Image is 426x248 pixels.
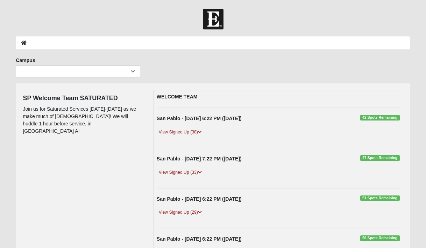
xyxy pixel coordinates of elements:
[360,235,400,241] span: 56 Spots Remaining
[360,195,400,201] span: 51 Spots Remaining
[23,95,142,102] h4: SP Welcome Team SATURATED
[203,9,223,29] img: Church of Eleven22 Logo
[157,209,204,216] a: View Signed Up (29)
[157,129,204,136] a: View Signed Up (38)
[360,155,400,161] span: 47 Spots Remaining
[157,236,242,242] strong: San Pablo - [DATE] 6:22 PM ([DATE])
[157,156,242,161] strong: San Pablo - [DATE] 7:22 PM ([DATE])
[157,196,242,202] strong: San Pablo - [DATE] 6:22 PM ([DATE])
[360,115,400,120] span: 42 Spots Remaining
[157,169,204,176] a: View Signed Up (33)
[157,94,198,99] strong: WELCOME TEAM
[23,105,142,135] p: Join us for Saturated Services [DATE]-[DATE] as we make much of [DEMOGRAPHIC_DATA]! We will huddl...
[16,57,35,64] label: Campus
[157,116,242,121] strong: San Pablo - [DATE] 6:22 PM ([DATE])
